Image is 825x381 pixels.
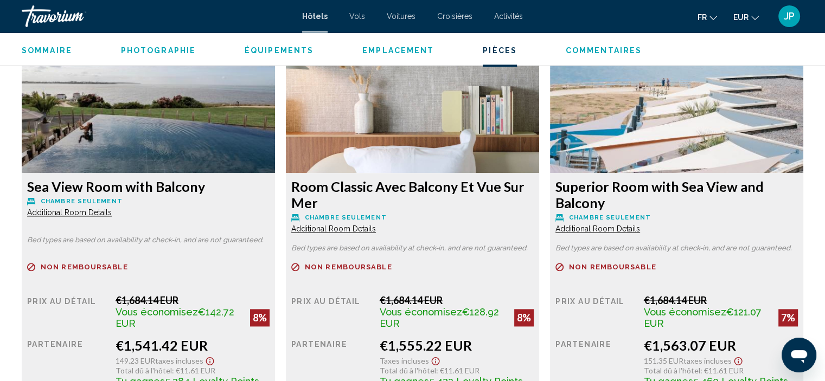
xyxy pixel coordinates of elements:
[291,178,534,211] h3: Room Classic Avec Balcony Et Vue Sur Mer
[22,46,72,55] button: Sommaire
[121,46,196,55] button: Photographie
[380,366,436,375] span: Total dû à l'hôtel
[566,46,642,55] button: Commentaires
[380,337,534,353] div: €1,555.22 EUR
[245,46,314,55] button: Équipements
[302,12,328,21] a: Hôtels
[644,306,726,318] span: Vous économisez
[203,353,216,366] button: Show Taxes and Fees disclaimer
[305,263,392,270] span: Non remboursable
[362,46,434,55] button: Emplacement
[41,198,123,205] span: Chambre seulement
[733,9,759,25] button: Change currency
[644,366,700,375] span: Total dû à l'hôtel
[155,356,203,365] span: Taxes incluses
[555,294,636,329] div: Prix au détail
[437,12,472,21] a: Croisières
[305,214,387,221] span: Chambre seulement
[116,366,270,375] div: : €11.61 EUR
[569,214,651,221] span: Chambre seulement
[683,356,732,365] span: Taxes incluses
[27,208,112,217] span: Additional Room Details
[494,12,523,21] a: Activités
[116,294,270,306] div: €1,684.14 EUR
[116,337,270,353] div: €1,541.42 EUR
[483,46,517,55] button: Pièces
[291,294,372,329] div: Prix au détail
[555,224,640,233] span: Additional Room Details
[644,337,798,353] div: €1,563.07 EUR
[569,263,656,270] span: Non remboursable
[782,338,816,372] iframe: Bouton de lancement de la fenêtre de messagerie
[698,9,717,25] button: Change language
[250,309,270,326] div: 8%
[644,294,798,306] div: €1,684.14 EUR
[644,306,762,329] span: €121.07 EUR
[22,5,291,27] a: Travorium
[555,178,798,211] h3: Superior Room with Sea View and Balcony
[429,353,442,366] button: Show Taxes and Fees disclaimer
[778,309,798,326] div: 7%
[387,12,415,21] a: Voitures
[22,37,275,173] img: 3ced2c50-cd78-4634-ba10-57b174180fe6.jpeg
[116,306,198,318] span: Vous économisez
[380,294,534,306] div: €1,684.14 EUR
[514,309,534,326] div: 8%
[291,224,376,233] span: Additional Room Details
[349,12,365,21] a: Vols
[644,356,683,365] span: 151.35 EUR
[286,37,539,173] img: 8be33448-1ce4-4573-bf2a-cd240db3da1b.jpeg
[732,353,745,366] button: Show Taxes and Fees disclaimer
[644,366,798,375] div: : €11.61 EUR
[555,244,798,252] p: Bed types are based on availability at check-in, and are not guaranteed.
[784,11,795,22] span: JP
[380,366,534,375] div: : €11.61 EUR
[380,306,462,318] span: Vous économisez
[116,306,234,329] span: €142.72 EUR
[733,13,749,22] span: EUR
[775,5,803,28] button: User Menu
[116,366,172,375] span: Total dû à l'hôtel
[380,306,499,329] span: €128.92 EUR
[116,356,155,365] span: 149.23 EUR
[550,37,803,173] img: 289519da-cfef-47d6-9623-4264efb56901.jpeg
[27,294,107,329] div: Prix au détail
[41,263,128,270] span: Non remboursable
[291,244,534,252] p: Bed types are based on availability at check-in, and are not guaranteed.
[380,356,429,365] span: Taxes incluses
[27,178,270,195] h3: Sea View Room with Balcony
[27,236,270,244] p: Bed types are based on availability at check-in, and are not guaranteed.
[698,13,707,22] span: fr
